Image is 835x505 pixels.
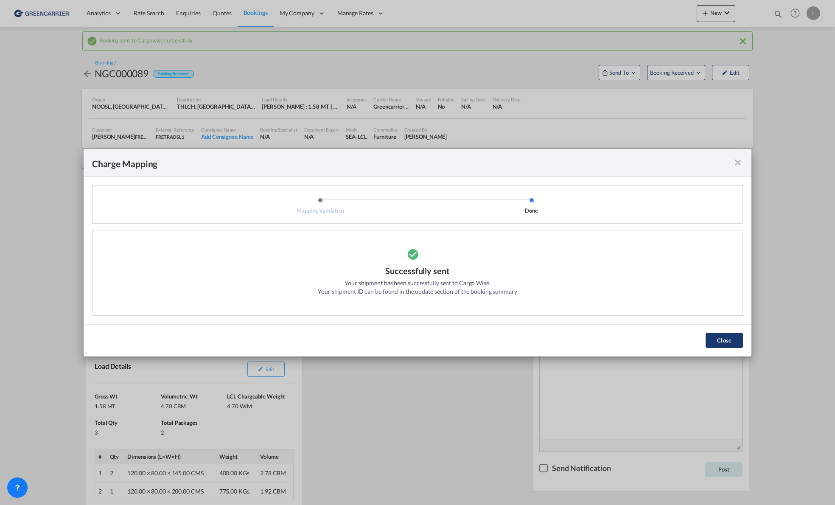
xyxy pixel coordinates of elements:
md-dialog: Mapping ValidationDone ... [84,149,751,356]
div: Your shipment ID can be found in the update section of the booking summary [318,287,517,296]
div: Your shipment has been successfully sent to Cargo Wise. [345,279,490,287]
div: Charge Mapping [92,157,158,168]
li: Done [426,197,637,214]
md-icon: icon-checkbox-marked-circle [407,244,428,265]
button: Close [706,333,743,348]
body: Editor, editor2 [8,8,194,17]
div: Successfully sent [385,265,449,279]
li: Mapping Validation [215,197,426,214]
md-icon: icon-close fg-AAA8AD cursor [733,157,743,168]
